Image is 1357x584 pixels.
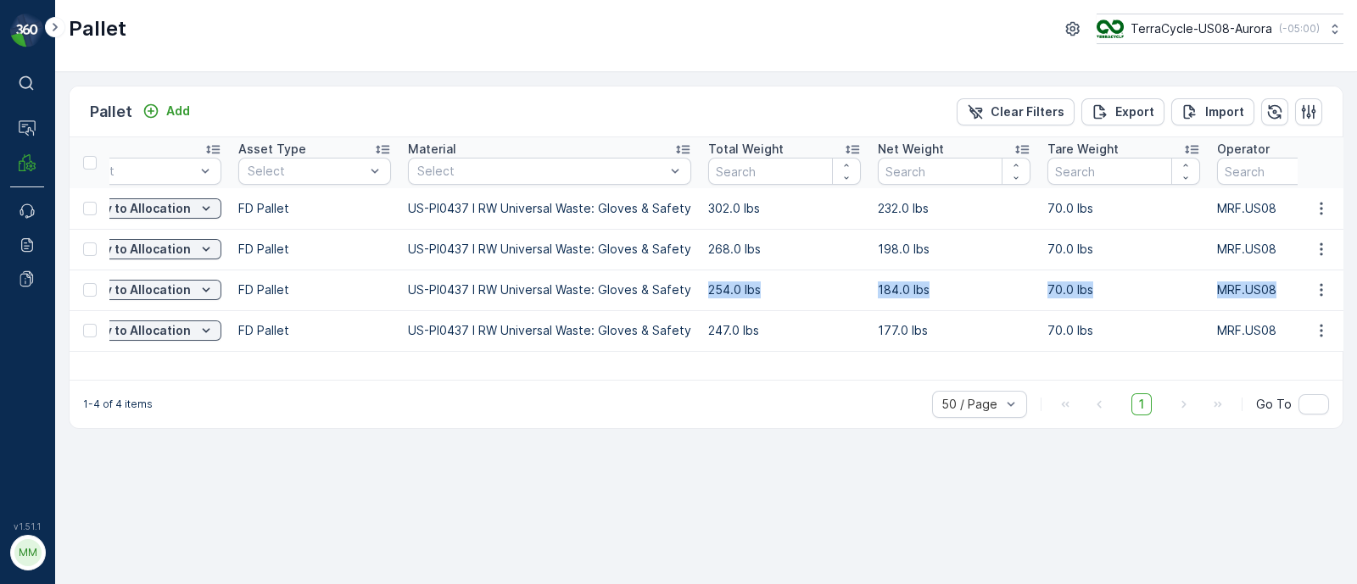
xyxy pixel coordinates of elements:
[1131,393,1152,415] span: 1
[10,14,44,47] img: logo
[1217,141,1270,158] p: Operator
[83,398,153,411] p: 1-4 of 4 items
[878,322,1030,339] p: 177.0 lbs
[408,141,456,158] p: Material
[75,281,191,298] p: Ready to Allocation
[75,241,191,258] p: Ready to Allocation
[68,239,221,259] button: Ready to Allocation
[1171,98,1254,125] button: Import
[83,283,97,297] div: Toggle Row Selected
[1047,141,1119,158] p: Tare Weight
[408,281,691,298] p: US-PI0437 I RW Universal Waste: Gloves & Safety
[136,101,197,121] button: Add
[166,103,190,120] p: Add
[1081,98,1164,125] button: Export
[10,521,44,531] span: v 1.51.1
[68,320,221,341] button: Ready to Allocation
[878,158,1030,185] input: Search
[238,241,391,258] p: FD Pallet
[1047,200,1200,217] p: 70.0 lbs
[708,141,784,158] p: Total Weight
[1047,158,1200,185] input: Search
[248,163,365,180] p: Select
[957,98,1075,125] button: Clear Filters
[68,198,221,219] button: Ready to Allocation
[68,280,221,300] button: Ready to Allocation
[238,141,306,158] p: Asset Type
[408,241,691,258] p: US-PI0437 I RW Universal Waste: Gloves & Safety
[1205,103,1244,120] p: Import
[708,241,861,258] p: 268.0 lbs
[75,200,191,217] p: Ready to Allocation
[238,200,391,217] p: FD Pallet
[83,324,97,337] div: Toggle Row Selected
[1115,103,1154,120] p: Export
[708,281,861,298] p: 254.0 lbs
[708,322,861,339] p: 247.0 lbs
[408,200,691,217] p: US-PI0437 I RW Universal Waste: Gloves & Safety
[14,539,42,566] div: MM
[90,100,132,124] p: Pallet
[83,242,97,256] div: Toggle Row Selected
[10,535,44,570] button: MM
[83,202,97,215] div: Toggle Row Selected
[878,141,944,158] p: Net Weight
[1279,22,1320,36] p: ( -05:00 )
[878,200,1030,217] p: 232.0 lbs
[69,15,126,42] p: Pallet
[1047,281,1200,298] p: 70.0 lbs
[1097,19,1124,38] img: image_ci7OI47.png
[75,322,191,339] p: Ready to Allocation
[238,281,391,298] p: FD Pallet
[1131,20,1272,37] p: TerraCycle-US08-Aurora
[708,158,861,185] input: Search
[878,281,1030,298] p: 184.0 lbs
[1047,241,1200,258] p: 70.0 lbs
[708,200,861,217] p: 302.0 lbs
[417,163,665,180] p: Select
[408,322,691,339] p: US-PI0437 I RW Universal Waste: Gloves & Safety
[1097,14,1343,44] button: TerraCycle-US08-Aurora(-05:00)
[1256,396,1292,413] span: Go To
[991,103,1064,120] p: Clear Filters
[1047,322,1200,339] p: 70.0 lbs
[878,241,1030,258] p: 198.0 lbs
[77,163,195,180] p: Select
[238,322,391,339] p: FD Pallet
